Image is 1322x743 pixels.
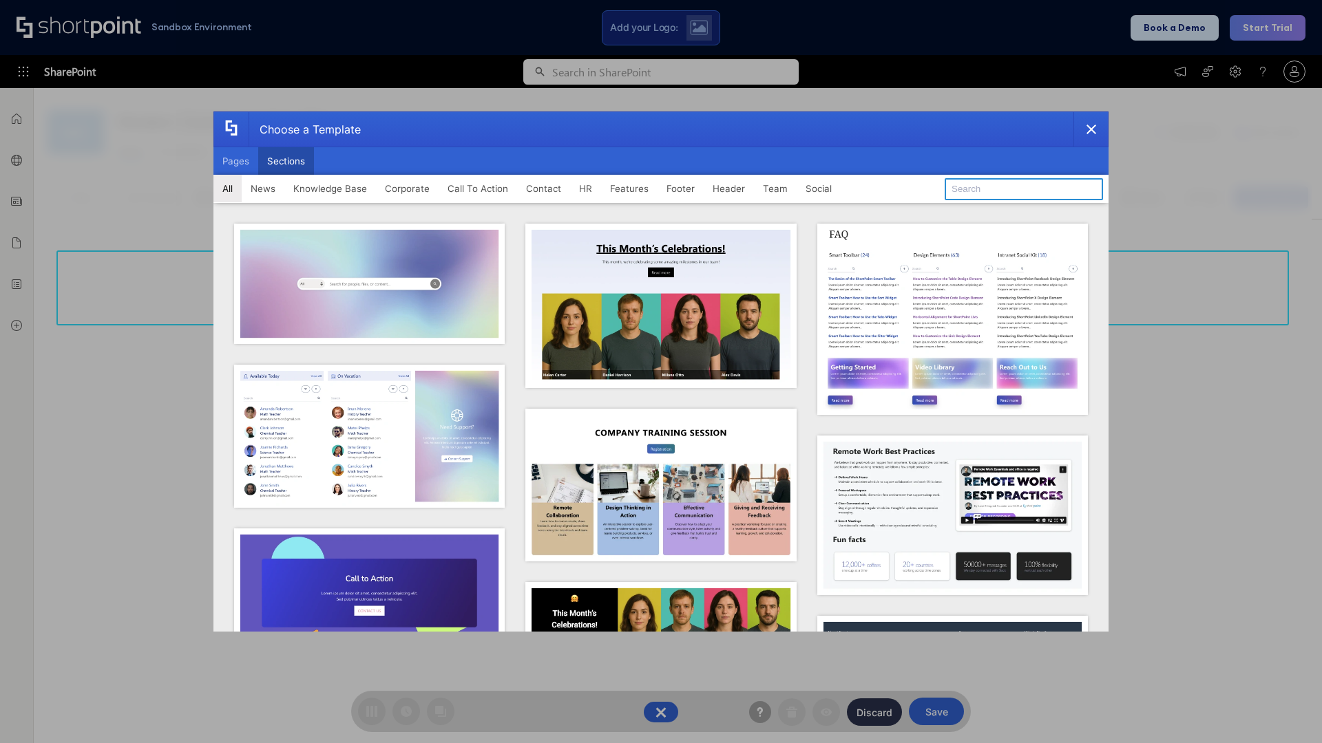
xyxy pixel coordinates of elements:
[945,178,1103,200] input: Search
[1253,677,1322,743] iframe: Chat Widget
[517,175,570,202] button: Contact
[376,175,439,202] button: Corporate
[439,175,517,202] button: Call To Action
[284,175,376,202] button: Knowledge Base
[249,112,361,147] div: Choose a Template
[570,175,601,202] button: HR
[213,175,242,202] button: All
[601,175,658,202] button: Features
[754,175,797,202] button: Team
[797,175,841,202] button: Social
[258,147,314,175] button: Sections
[213,147,258,175] button: Pages
[704,175,754,202] button: Header
[658,175,704,202] button: Footer
[213,111,1109,632] div: template selector
[242,175,284,202] button: News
